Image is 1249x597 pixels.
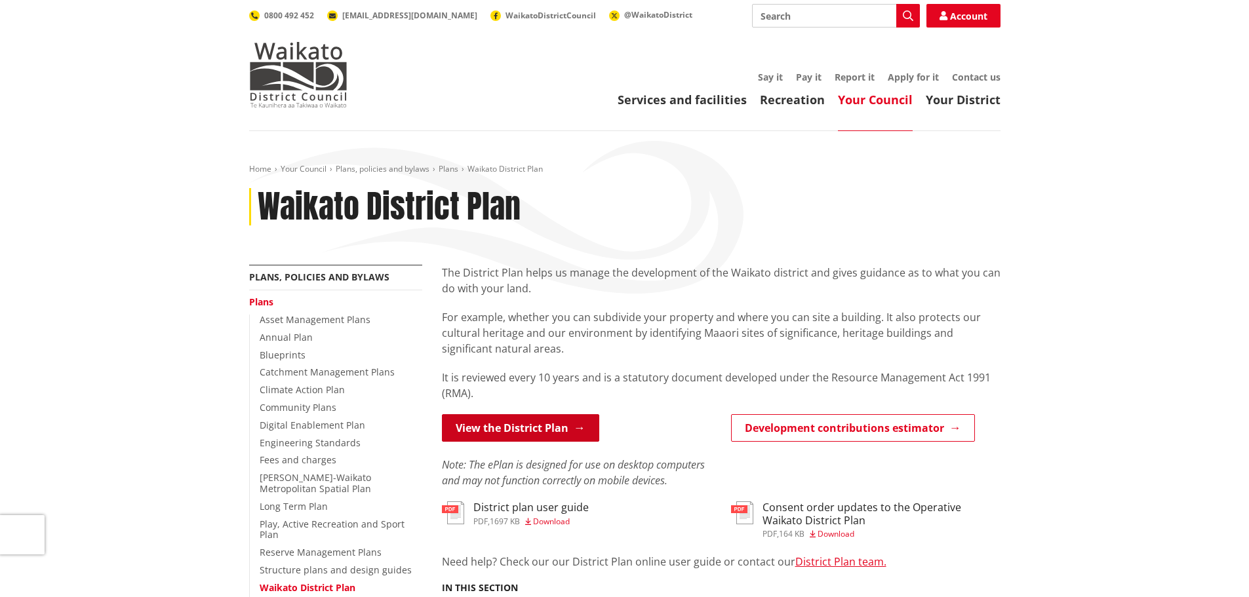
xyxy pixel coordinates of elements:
[624,9,692,20] span: @WaikatoDistrict
[779,528,804,539] span: 164 KB
[467,163,543,174] span: Waikato District Plan
[1189,542,1236,589] iframe: Messenger Launcher
[835,71,875,83] a: Report it
[442,583,518,594] h5: In this section
[336,163,429,174] a: Plans, policies and bylaws
[926,4,1001,28] a: Account
[260,581,355,594] a: Waikato District Plan
[439,163,458,174] a: Plans
[442,265,1001,296] p: The District Plan helps us manage the development of the Waikato district and gives guidance as t...
[249,296,273,308] a: Plans
[281,163,327,174] a: Your Council
[249,163,271,174] a: Home
[473,516,488,527] span: pdf
[442,309,1001,356] p: For example, whether you can subdivide your property and where you can site a building. It also p...
[442,501,464,524] img: document-pdf.svg
[609,9,692,20] a: @WaikatoDistrict
[260,313,370,326] a: Asset Management Plans
[763,501,1001,526] h3: Consent order updates to the Operative Waikato District Plan
[473,518,589,526] div: ,
[442,501,589,525] a: District plan user guide pdf,1697 KB Download
[260,401,336,414] a: Community Plans
[442,370,1001,401] p: It is reviewed every 10 years and is a statutory document developed under the Resource Management...
[796,71,822,83] a: Pay it
[260,546,382,558] a: Reserve Management Plans
[818,528,854,539] span: Download
[758,71,783,83] a: Say it
[760,92,825,107] a: Recreation
[264,10,314,21] span: 0800 492 452
[260,564,412,576] a: Structure plans and design guides
[442,457,705,488] em: Note: The ePlan is designed for use on desktop computers and may not function correctly on mobile...
[952,71,1001,83] a: Contact us
[731,414,975,442] a: Development contributions estimator
[888,71,939,83] a: Apply for it
[249,271,389,283] a: Plans, policies and bylaws
[795,554,886,569] a: District Plan team.
[260,453,336,466] a: Fees and charges
[752,4,920,28] input: Search input
[260,500,328,512] a: Long Term Plan
[260,518,405,541] a: Play, Active Recreation and Sport Plan
[731,501,1001,537] a: Consent order updates to the Operative Waikato District Plan pdf,164 KB Download
[490,10,596,21] a: WaikatoDistrictCouncil
[342,10,477,21] span: [EMAIL_ADDRESS][DOMAIN_NAME]
[260,419,365,431] a: Digital Enablement Plan
[506,10,596,21] span: WaikatoDistrictCouncil
[618,92,747,107] a: Services and facilities
[442,554,1001,569] p: Need help? Check our our District Plan online user guide or contact our
[533,516,570,527] span: Download
[327,10,477,21] a: [EMAIL_ADDRESS][DOMAIN_NAME]
[838,92,913,107] a: Your Council
[260,349,306,361] a: Blueprints
[442,414,599,442] a: View the District Plan
[260,366,395,378] a: Catchment Management Plans
[926,92,1001,107] a: Your District
[731,501,753,524] img: document-pdf.svg
[763,528,777,539] span: pdf
[260,436,361,449] a: Engineering Standards
[260,471,371,495] a: [PERSON_NAME]-Waikato Metropolitan Spatial Plan
[258,188,521,226] h1: Waikato District Plan
[260,331,313,343] a: Annual Plan
[260,383,345,396] a: Climate Action Plan
[490,516,520,527] span: 1697 KB
[763,530,1001,538] div: ,
[473,501,589,514] h3: District plan user guide
[249,164,1001,175] nav: breadcrumb
[249,10,314,21] a: 0800 492 452
[249,42,347,107] img: Waikato District Council - Te Kaunihera aa Takiwaa o Waikato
